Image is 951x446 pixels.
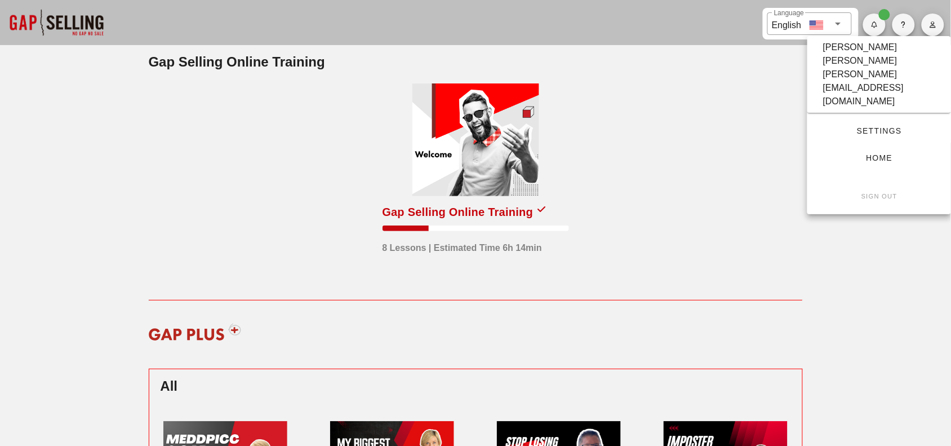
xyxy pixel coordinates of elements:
a: Home [816,148,942,168]
small: Sign Out [861,193,897,200]
img: gap-plus-logo-red.svg [141,315,249,349]
div: English [772,16,801,32]
div: [PERSON_NAME] [823,54,897,68]
a: Settings [816,121,942,141]
div: [PERSON_NAME] [823,41,897,54]
div: [PERSON_NAME][EMAIL_ADDRESS][DOMAIN_NAME] [823,68,935,108]
div: 8 Lessons | Estimated Time 6h 14min [383,236,542,255]
h2: Gap Selling Online Training [149,52,803,72]
h2: All [161,376,791,396]
div: LanguageEnglish [767,12,852,35]
span: Settings [825,126,933,135]
span: Badge [879,9,890,20]
span: Home [825,153,933,162]
button: Sign Out [816,186,942,206]
label: Language [774,9,804,17]
div: Gap Selling Online Training [383,203,534,221]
